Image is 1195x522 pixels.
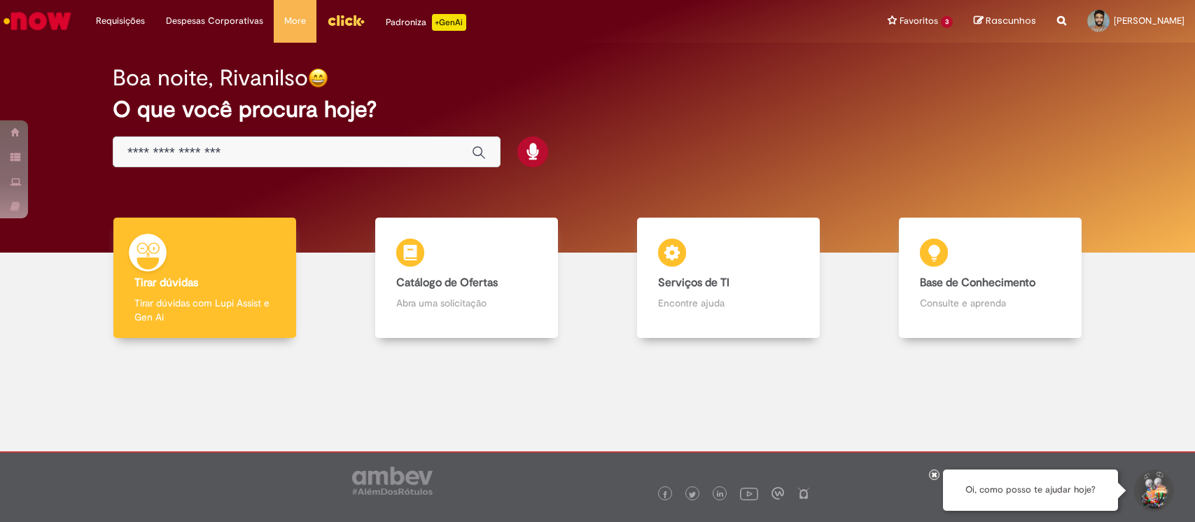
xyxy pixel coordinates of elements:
p: Encontre ajuda [658,296,799,310]
img: logo_footer_naosei.png [797,487,810,500]
h2: Boa noite, Rivanilso [113,66,308,90]
img: logo_footer_facebook.png [662,491,669,498]
b: Tirar dúvidas [134,276,198,290]
b: Catálogo de Ofertas [396,276,498,290]
span: More [284,14,306,28]
p: +GenAi [432,14,466,31]
b: Base de Conhecimento [920,276,1035,290]
a: Base de Conhecimento Consulte e aprenda [860,218,1121,339]
img: logo_footer_linkedin.png [717,491,724,499]
img: happy-face.png [308,68,328,88]
img: click_logo_yellow_360x200.png [327,10,365,31]
span: Despesas Corporativas [166,14,263,28]
img: logo_footer_twitter.png [689,491,696,498]
div: Padroniza [386,14,466,31]
img: ServiceNow [1,7,74,35]
a: Tirar dúvidas Tirar dúvidas com Lupi Assist e Gen Ai [74,218,335,339]
a: Serviços de TI Encontre ajuda [598,218,860,339]
span: Requisições [96,14,145,28]
b: Serviços de TI [658,276,729,290]
span: 3 [941,16,953,28]
p: Consulte e aprenda [920,296,1061,310]
div: Oi, como posso te ajudar hoje? [943,470,1118,511]
img: logo_footer_ambev_rotulo_gray.png [352,467,433,495]
p: Abra uma solicitação [396,296,537,310]
span: Rascunhos [986,14,1036,27]
h2: O que você procura hoje? [113,97,1082,122]
a: Catálogo de Ofertas Abra uma solicitação [335,218,597,339]
img: logo_footer_youtube.png [740,484,758,502]
span: [PERSON_NAME] [1114,15,1184,27]
span: Favoritos [900,14,938,28]
img: logo_footer_workplace.png [771,487,784,500]
p: Tirar dúvidas com Lupi Assist e Gen Ai [134,296,275,324]
a: Rascunhos [974,15,1036,28]
button: Iniciar Conversa de Suporte [1132,470,1174,512]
